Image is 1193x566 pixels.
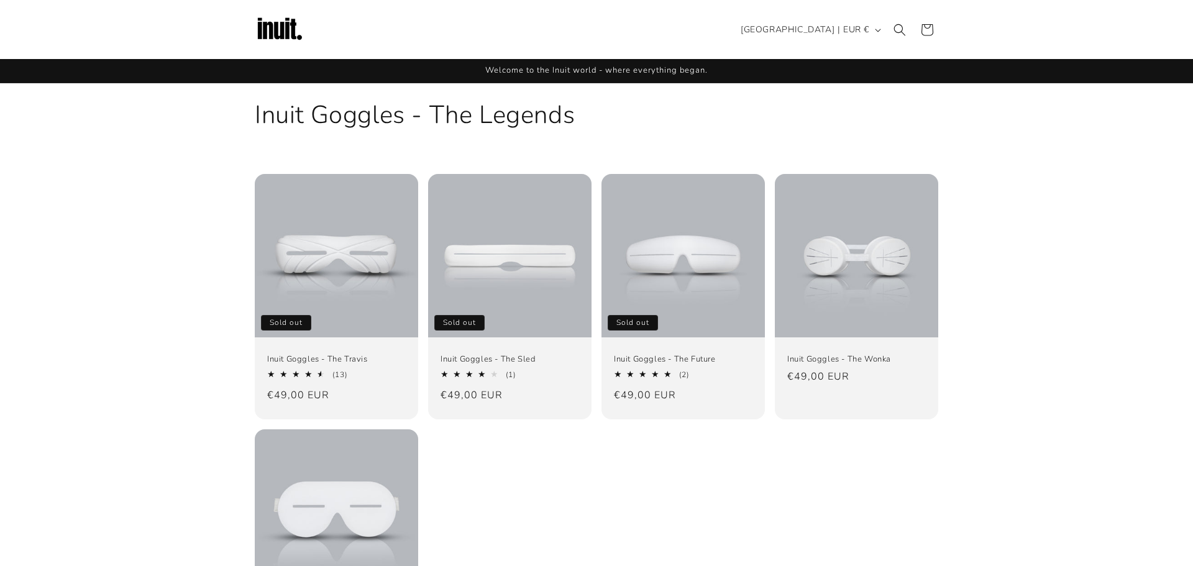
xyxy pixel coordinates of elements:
a: Inuit Goggles - The Travis [267,354,406,365]
div: Announcement [255,59,938,83]
img: Inuit Logo [255,5,304,55]
span: Welcome to the Inuit world - where everything began. [485,65,708,76]
h1: Inuit Goggles - The Legends [255,99,938,131]
a: Inuit Goggles - The Wonka [787,354,926,365]
button: [GEOGRAPHIC_DATA] | EUR € [733,18,886,42]
a: Inuit Goggles - The Future [614,354,752,365]
summary: Search [886,16,913,43]
a: Inuit Goggles - The Sled [441,354,579,365]
span: [GEOGRAPHIC_DATA] | EUR € [741,23,869,36]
